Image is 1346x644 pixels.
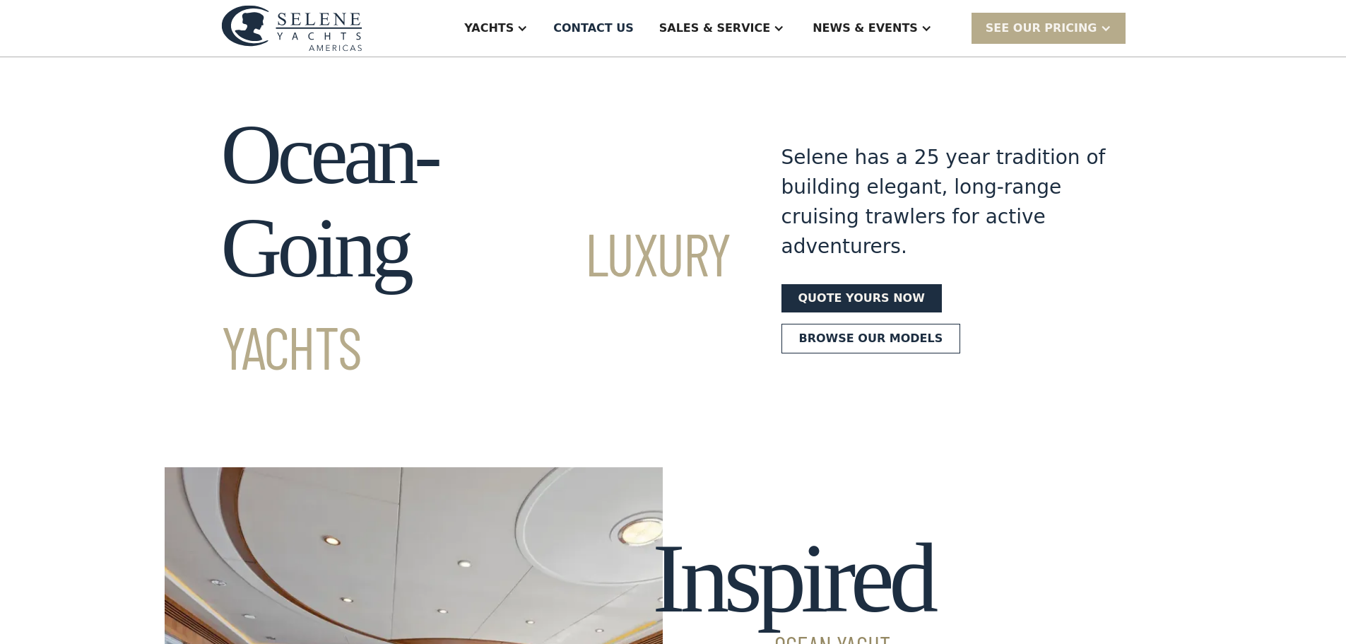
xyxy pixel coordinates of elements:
[659,20,770,37] div: Sales & Service
[781,324,961,353] a: Browse our models
[781,143,1106,262] div: Selene has a 25 year tradition of building elegant, long-range cruising trawlers for active adven...
[972,13,1126,43] div: SEE Our Pricing
[464,20,514,37] div: Yachts
[813,20,918,37] div: News & EVENTS
[781,284,942,312] a: Quote yours now
[221,5,362,51] img: logo
[221,108,731,388] h1: Ocean-Going
[986,20,1097,37] div: SEE Our Pricing
[221,217,731,382] span: Luxury Yachts
[553,20,634,37] div: Contact US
